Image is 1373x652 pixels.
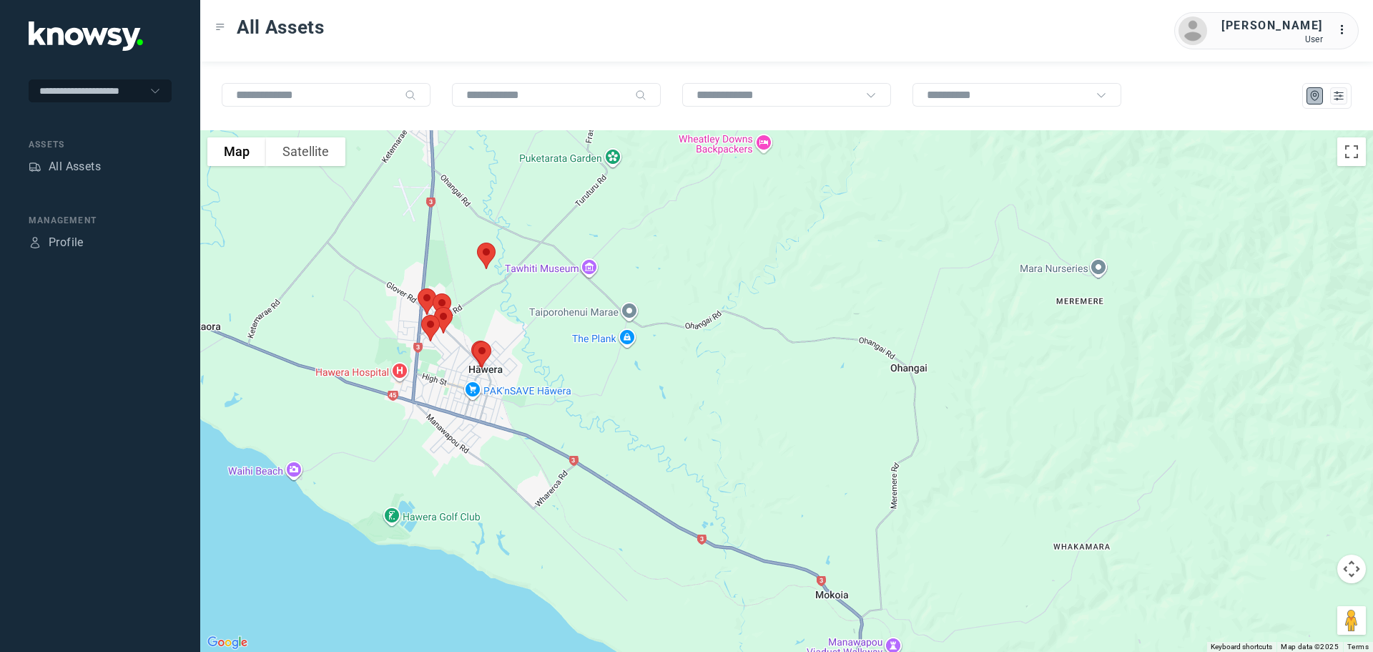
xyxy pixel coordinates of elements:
span: Map data ©2025 [1281,643,1339,651]
img: avatar.png [1178,16,1207,45]
a: Open this area in Google Maps (opens a new window) [204,633,251,652]
div: Assets [29,138,172,151]
img: Application Logo [29,21,143,51]
div: Map [1309,89,1322,102]
button: Show satellite imagery [266,137,345,166]
button: Show street map [207,137,266,166]
div: List [1332,89,1345,102]
img: Google [204,633,251,652]
div: Profile [49,234,84,251]
button: Drag Pegman onto the map to open Street View [1337,606,1366,635]
tspan: ... [1338,24,1352,35]
div: Search [405,89,416,101]
button: Toggle fullscreen view [1337,137,1366,166]
div: : [1337,21,1354,39]
div: [PERSON_NAME] [1221,17,1323,34]
div: Assets [29,160,41,173]
span: All Assets [237,14,325,40]
div: Toggle Menu [215,22,225,32]
div: Management [29,214,172,227]
a: Terms (opens in new tab) [1347,643,1369,651]
button: Keyboard shortcuts [1211,642,1272,652]
a: ProfileProfile [29,234,84,251]
div: User [1221,34,1323,44]
div: Profile [29,236,41,249]
button: Map camera controls [1337,555,1366,583]
div: : [1337,21,1354,41]
div: All Assets [49,158,101,175]
div: Search [635,89,646,101]
a: AssetsAll Assets [29,158,101,175]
